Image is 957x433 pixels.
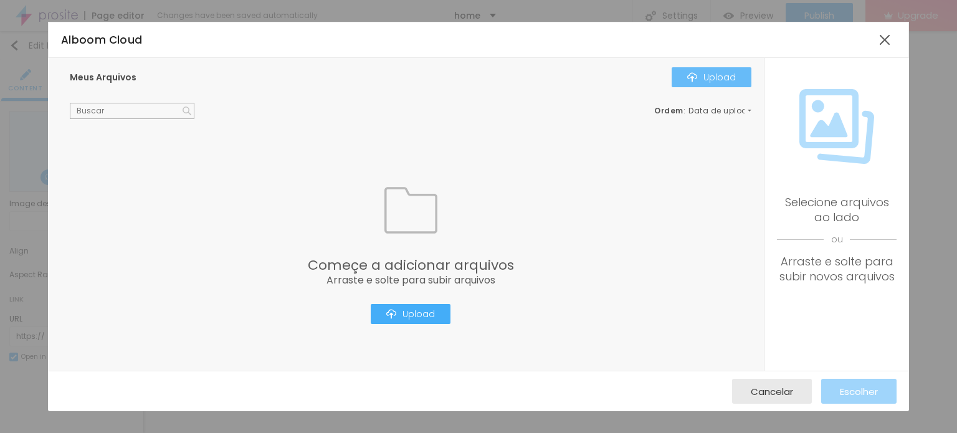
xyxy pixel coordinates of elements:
[777,195,897,284] div: Selecione arquivos ao lado Arraste e solte para subir novos arquivos
[70,71,136,83] span: Meus Arquivos
[70,103,194,119] input: Buscar
[687,72,697,82] img: Icone
[654,105,683,116] span: Ordem
[821,379,897,404] button: Escolher
[688,107,753,115] span: Data de upload
[840,386,878,397] span: Escolher
[672,67,751,87] button: IconeUpload
[799,89,874,164] img: Icone
[732,379,812,404] button: Cancelar
[777,225,897,254] span: ou
[308,275,514,285] span: Arraste e solte para subir arquivos
[687,72,736,82] div: Upload
[384,184,437,237] img: Icone
[386,309,435,319] div: Upload
[654,107,751,115] div: :
[371,304,450,324] button: IconeUpload
[183,107,191,115] img: Icone
[308,259,514,272] span: Começe a adicionar arquivos
[61,32,143,47] span: Alboom Cloud
[386,309,396,319] img: Icone
[751,386,793,397] span: Cancelar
